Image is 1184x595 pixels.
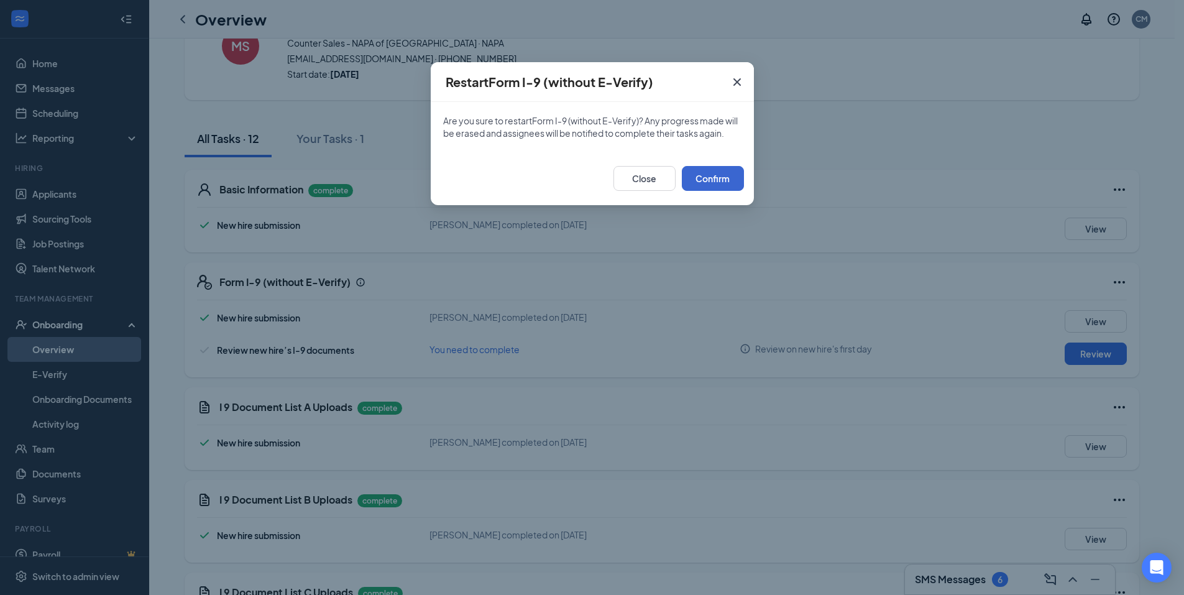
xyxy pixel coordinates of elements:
[730,75,745,90] svg: Cross
[1142,553,1172,583] div: Open Intercom Messenger
[613,166,676,191] button: Close
[720,62,754,102] button: Close
[682,166,744,191] button: Confirm
[446,73,653,91] h4: Restart Form I-9 (without E-Verify)
[443,114,741,139] p: Are you sure to restart Form I-9 (without E-Verify) ? Any progress made will be erased and assign...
